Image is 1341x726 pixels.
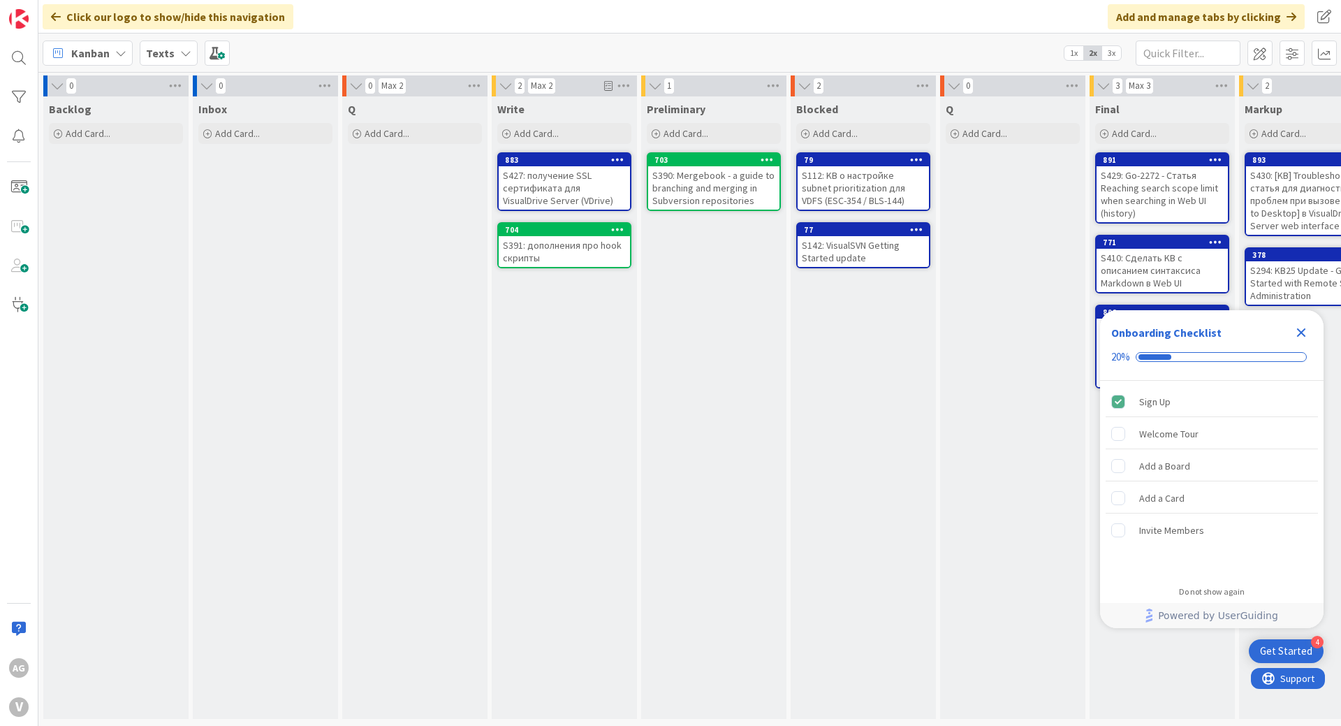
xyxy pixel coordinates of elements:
div: 79 [798,154,929,166]
a: Powered by UserGuiding [1107,603,1317,628]
div: Footer [1100,603,1324,628]
span: 2 [813,78,824,94]
div: Checklist Container [1100,310,1324,628]
span: 2x [1083,46,1102,60]
div: 883S427: получение SSL сертификата для VisualDrive Server (VDrive) [499,154,630,210]
div: Add a Card is incomplete. [1106,483,1318,514]
span: Backlog [49,102,91,116]
span: Add Card... [215,127,260,140]
div: V [9,697,29,717]
div: S112: KB о настройке subnet prioritization для VDFS (ESC-354 / BLS-144) [798,166,929,210]
div: 704 [505,225,630,235]
div: S431: Single Sign-On for Entra ID joined computers not connected to a corporate domain network (E... [1097,319,1228,387]
span: Add Card... [962,127,1007,140]
div: Max 2 [531,82,552,89]
div: 703 [648,154,779,166]
div: 771S410: Сделать KB с описанием синтаксиса Markdown в Web UI [1097,236,1228,292]
span: Add Card... [1112,127,1157,140]
div: 704 [499,224,630,236]
div: Sign Up [1139,393,1171,410]
span: Preliminary [647,102,705,116]
div: S390: Mergebook - a guide to branching and merging in Subversion repositories [648,166,779,210]
div: Invite Members is incomplete. [1106,515,1318,546]
div: 891S429: Go-2272 - Статья Reaching search scope limit when searching in Web UI (history) [1097,154,1228,222]
div: Checklist items [1100,381,1324,577]
span: 2 [1261,78,1273,94]
a: 771S410: Сделать KB с описанием синтаксиса Markdown в Web UI [1095,235,1229,293]
span: Kanban [71,45,110,61]
div: S427: получение SSL сертификата для VisualDrive Server (VDrive) [499,166,630,210]
span: Add Card... [66,127,110,140]
div: 896S431: Single Sign-On for Entra ID joined computers not connected to a corporate domain network... [1097,306,1228,387]
span: Support [29,2,64,19]
div: Invite Members [1139,522,1204,539]
span: 0 [962,78,974,94]
div: 77S142: VisualSVN Getting Started update [798,224,929,267]
div: 891 [1103,155,1228,165]
div: 896 [1097,306,1228,319]
div: S410: Сделать KB с описанием синтаксиса Markdown в Web UI [1097,249,1228,292]
div: 883 [505,155,630,165]
div: Welcome Tour [1139,426,1199,442]
a: 883S427: получение SSL сертификата для VisualDrive Server (VDrive) [497,152,631,211]
div: Max 2 [381,82,403,89]
div: 79S112: KB о настройке subnet prioritization для VDFS (ESC-354 / BLS-144) [798,154,929,210]
img: Visit kanbanzone.com [9,9,29,29]
div: Do not show again [1179,586,1245,597]
div: Onboarding Checklist [1111,324,1222,341]
span: 0 [365,78,376,94]
div: Add a Card [1139,490,1185,507]
span: Blocked [796,102,838,116]
div: 703 [654,155,779,165]
span: 0 [66,78,77,94]
div: 77 [804,225,929,235]
div: S142: VisualSVN Getting Started update [798,236,929,267]
div: Welcome Tour is incomplete. [1106,419,1318,449]
div: 77 [798,224,929,236]
div: AG [9,658,29,678]
div: 771 [1103,238,1228,247]
span: 3x [1102,46,1121,60]
span: 2 [514,78,525,94]
div: Checklist progress: 20% [1111,351,1312,363]
span: Write [497,102,525,116]
input: Quick Filter... [1136,41,1240,66]
div: S391: дополнения про hook скрипты [499,236,630,267]
span: 1x [1064,46,1083,60]
span: Add Card... [813,127,858,140]
div: 20% [1111,351,1130,363]
div: 703S390: Mergebook - a guide to branching and merging in Subversion repositories [648,154,779,210]
div: S429: Go-2272 - Статья Reaching search scope limit when searching in Web UI (history) [1097,166,1228,222]
div: Close Checklist [1290,321,1312,344]
a: 77S142: VisualSVN Getting Started update [796,222,930,268]
a: 79S112: KB о настройке subnet prioritization для VDFS (ESC-354 / BLS-144) [796,152,930,211]
div: 4 [1311,636,1324,648]
div: Get Started [1260,644,1312,658]
div: 771 [1097,236,1228,249]
div: 891 [1097,154,1228,166]
span: 0 [215,78,226,94]
span: Q [946,102,953,116]
div: Click our logo to show/hide this navigation [43,4,293,29]
span: Powered by UserGuiding [1158,607,1278,624]
span: Final [1095,102,1120,116]
div: Sign Up is complete. [1106,386,1318,417]
div: Max 3 [1129,82,1150,89]
span: Markup [1245,102,1282,116]
a: 896S431: Single Sign-On for Entra ID joined computers not connected to a corporate domain network... [1095,305,1229,389]
div: Add a Board [1139,458,1190,474]
span: Add Card... [1261,127,1306,140]
a: 891S429: Go-2272 - Статья Reaching search scope limit when searching in Web UI (history) [1095,152,1229,224]
span: Q [348,102,356,116]
div: 883 [499,154,630,166]
div: 79 [804,155,929,165]
span: Add Card... [365,127,409,140]
div: Open Get Started checklist, remaining modules: 4 [1249,639,1324,663]
span: Inbox [198,102,227,116]
div: 704S391: дополнения про hook скрипты [499,224,630,267]
span: Add Card... [664,127,708,140]
a: 703S390: Mergebook - a guide to branching and merging in Subversion repositories [647,152,781,211]
a: 704S391: дополнения про hook скрипты [497,222,631,268]
span: 1 [664,78,675,94]
div: 896 [1103,307,1228,317]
